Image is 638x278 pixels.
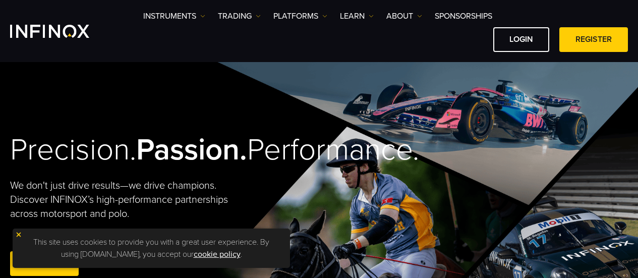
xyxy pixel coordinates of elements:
strong: Passion. [136,132,247,168]
a: TRADING [218,10,261,22]
a: REGISTER [10,251,79,276]
a: PLATFORMS [273,10,327,22]
a: INFINOX Logo [10,25,113,38]
a: Learn [340,10,374,22]
p: We don't just drive results—we drive champions. Discover INFINOX’s high-performance partnerships ... [10,179,233,221]
p: This site uses cookies to provide you with a great user experience. By using [DOMAIN_NAME], you a... [18,234,285,263]
a: SPONSORSHIPS [435,10,492,22]
a: ABOUT [386,10,422,22]
a: REGISTER [559,27,628,52]
img: yellow close icon [15,231,22,238]
h2: Precision. Performance. [10,132,288,169]
a: cookie policy [194,249,241,259]
a: Instruments [143,10,205,22]
a: LOGIN [493,27,549,52]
